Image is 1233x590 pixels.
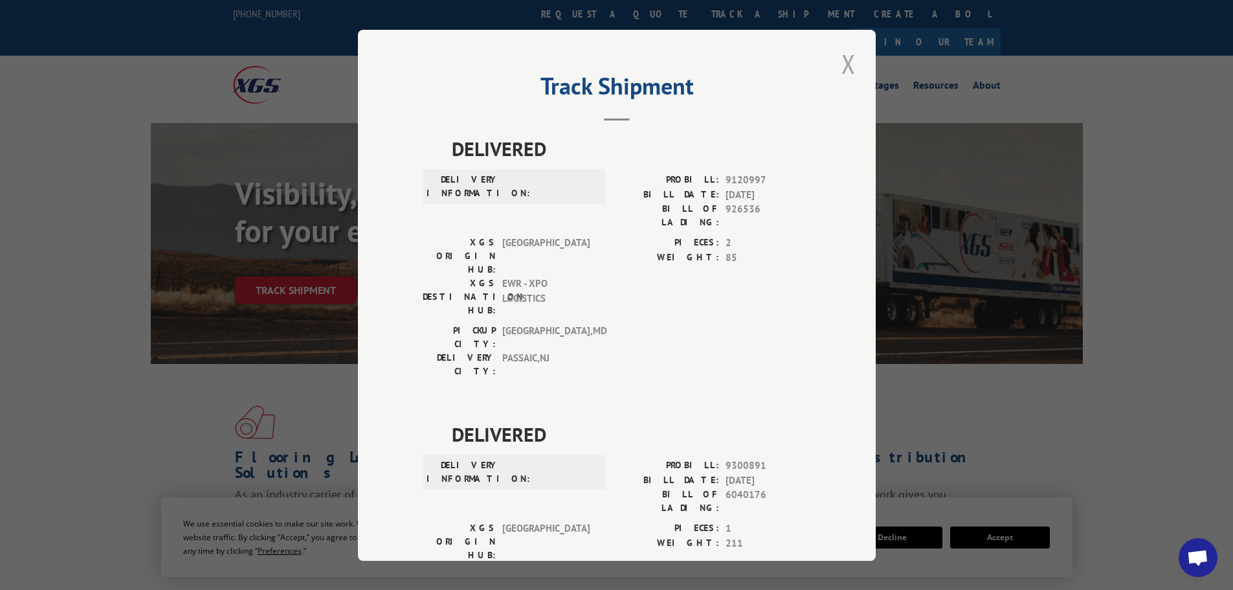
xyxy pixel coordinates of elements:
[423,351,496,378] label: DELIVERY CITY:
[726,187,811,202] span: [DATE]
[502,351,590,378] span: PASSAIC , NJ
[726,202,811,229] span: 926536
[726,459,811,473] span: 9300891
[452,134,811,163] span: DELIVERED
[617,536,719,550] label: WEIGHT:
[617,488,719,515] label: BILL OF LADING:
[423,324,496,351] label: PICKUP CITY:
[423,521,496,562] label: XGS ORIGIN HUB:
[617,459,719,473] label: PROBILL:
[838,46,860,82] button: Close modal
[726,521,811,536] span: 1
[726,488,811,515] span: 6040176
[726,250,811,265] span: 85
[726,536,811,550] span: 211
[726,473,811,488] span: [DATE]
[423,236,496,277] label: XGS ORIGIN HUB:
[617,473,719,488] label: BILL DATE:
[617,250,719,265] label: WEIGHT:
[423,77,811,102] h2: Track Shipment
[726,236,811,251] span: 2
[617,173,719,188] label: PROBILL:
[427,173,500,200] label: DELIVERY INFORMATION:
[617,187,719,202] label: BILL DATE:
[502,324,590,351] span: [GEOGRAPHIC_DATA] , MD
[617,202,719,229] label: BILL OF LADING:
[617,236,719,251] label: PIECES:
[617,521,719,536] label: PIECES:
[427,459,500,486] label: DELIVERY INFORMATION:
[502,236,590,277] span: [GEOGRAPHIC_DATA]
[452,420,811,449] span: DELIVERED
[1179,538,1217,577] a: Open chat
[502,521,590,562] span: [GEOGRAPHIC_DATA]
[502,277,590,317] span: EWR - XPO LOGISTICS
[726,173,811,188] span: 9120997
[423,277,496,317] label: XGS DESTINATION HUB:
